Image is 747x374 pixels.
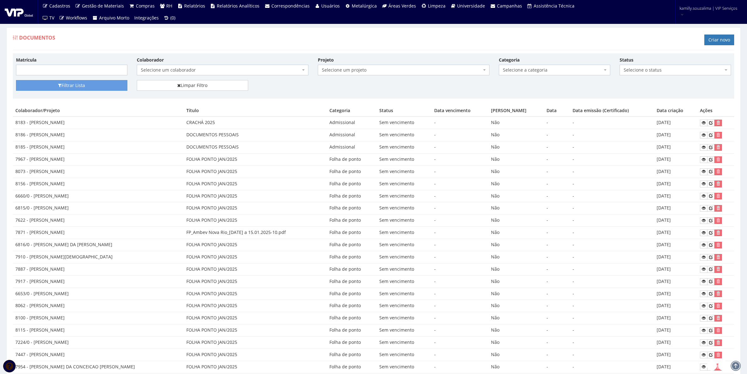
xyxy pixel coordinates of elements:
[544,153,570,165] td: -
[620,57,633,63] label: Status
[544,202,570,214] td: -
[377,337,431,349] td: Sem vencimento
[488,202,544,214] td: Não
[432,141,488,154] td: -
[570,202,654,214] td: -
[327,165,377,178] td: Folha de ponto
[13,312,184,324] td: 8100 - [PERSON_NAME]
[570,129,654,141] td: -
[544,312,570,324] td: -
[5,7,33,17] img: logo
[184,361,327,373] td: FOLHA PONTO JAN/2025
[488,349,544,361] td: Não
[570,227,654,239] td: -
[432,300,488,312] td: -
[488,239,544,251] td: Não
[544,349,570,361] td: -
[570,337,654,349] td: -
[377,239,431,251] td: Sem vencimento
[184,251,327,263] td: FOLHA PONTO JAN/2025
[570,349,654,361] td: -
[13,288,184,300] td: 6653/0 - [PERSON_NAME]
[488,190,544,202] td: Não
[544,239,570,251] td: -
[488,300,544,312] td: Não
[327,239,377,251] td: Folha de ponto
[327,324,377,337] td: Folha de ponto
[13,202,184,214] td: 6815/0 - [PERSON_NAME]
[544,263,570,275] td: -
[432,288,488,300] td: -
[40,12,57,24] a: TV
[654,312,698,324] td: [DATE]
[184,239,327,251] td: FOLHA PONTO JAN/2025
[377,129,431,141] td: Sem vencimento
[13,239,184,251] td: 6816/0 - [PERSON_NAME] DA [PERSON_NAME]
[377,105,431,117] th: Status
[327,178,377,190] td: Folha de ponto
[432,239,488,251] td: -
[184,227,327,239] td: FP_Ambev Nova Rio_[DATE] a 15.01.2025-10.pdf
[13,337,184,349] td: 7224/0 - [PERSON_NAME]
[13,361,184,373] td: 7954 - [PERSON_NAME] DA CONCEICAO [PERSON_NAME]
[704,35,734,45] a: Criar novo
[137,57,164,63] label: Colaborador
[488,227,544,239] td: Não
[184,312,327,324] td: FOLHA PONTO JAN/2025
[377,324,431,337] td: Sem vencimento
[432,312,488,324] td: -
[544,214,570,227] td: -
[184,324,327,337] td: FOLHA PONTO JAN/2025
[13,227,184,239] td: 7871 - [PERSON_NAME]
[544,129,570,141] td: -
[377,117,431,129] td: Sem vencimento
[327,275,377,288] td: Folha de ponto
[624,67,723,73] span: Selecione o status
[654,117,698,129] td: [DATE]
[170,15,175,21] span: (0)
[570,251,654,263] td: -
[570,214,654,227] td: -
[488,312,544,324] td: Não
[141,67,301,73] span: Selecione um colaborador
[432,349,488,361] td: -
[377,165,431,178] td: Sem vencimento
[654,288,698,300] td: [DATE]
[544,251,570,263] td: -
[544,361,570,373] td: -
[620,65,731,75] span: Selecione o status
[327,349,377,361] td: Folha de ponto
[321,3,340,9] span: Usuários
[497,3,522,9] span: Campanhas
[654,105,698,117] th: Data criação
[377,300,431,312] td: Sem vencimento
[184,117,327,129] td: CRACHÁ 2025
[488,141,544,154] td: Não
[184,153,327,165] td: FOLHA PONTO JAN/2025
[377,288,431,300] td: Sem vencimento
[654,361,698,373] td: [DATE]
[570,165,654,178] td: -
[184,300,327,312] td: FOLHA PONTO JAN/2025
[13,153,184,165] td: 7967 - [PERSON_NAME]
[327,117,377,129] td: Admissional
[488,178,544,190] td: Não
[327,288,377,300] td: Folha de ponto
[327,214,377,227] td: Folha de ponto
[654,202,698,214] td: [DATE]
[432,324,488,337] td: -
[654,214,698,227] td: [DATE]
[57,12,90,24] a: Workflows
[432,153,488,165] td: -
[570,178,654,190] td: -
[184,141,327,154] td: DOCUMENTOS PESSOAIS
[13,349,184,361] td: 7447 - [PERSON_NAME]
[654,349,698,361] td: [DATE]
[377,227,431,239] td: Sem vencimento
[184,202,327,214] td: FOLHA PONTO JAN/2025
[19,34,55,41] span: Documentos
[377,251,431,263] td: Sem vencimento
[432,361,488,373] td: -
[544,141,570,154] td: -
[184,190,327,202] td: FOLHA PONTO JAN/2025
